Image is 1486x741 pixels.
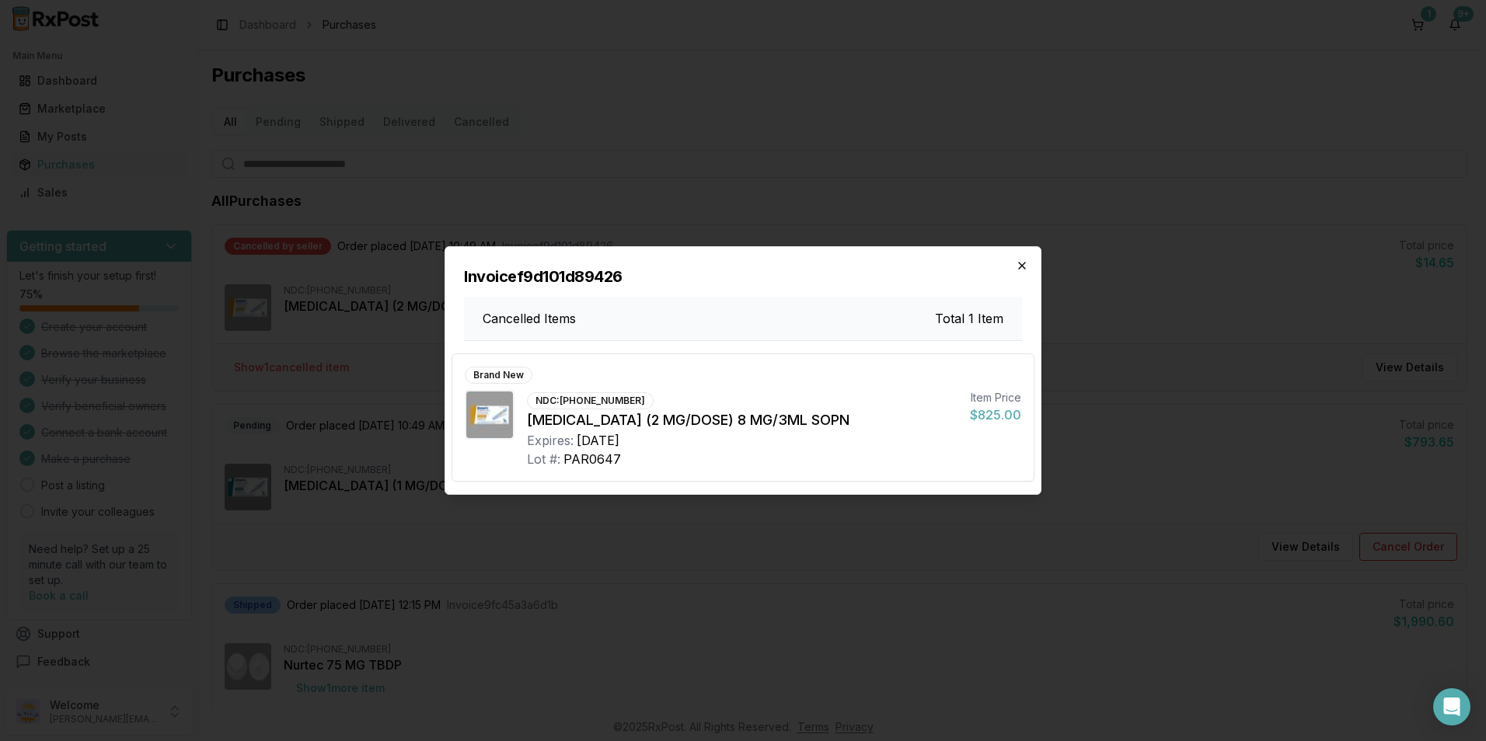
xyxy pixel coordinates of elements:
div: PAR0647 [563,450,621,468]
h2: Invoice f9d101d89426 [464,266,1022,287]
h3: Total 1 Item [935,309,1003,328]
h3: Cancelled Items [483,309,576,328]
div: Item Price [970,390,1021,405]
div: [MEDICAL_DATA] (2 MG/DOSE) 8 MG/3ML SOPN [527,409,958,431]
div: Lot #: [527,450,560,468]
div: Brand New [465,367,532,384]
div: [DATE] [577,431,619,450]
img: Ozempic (2 MG/DOSE) 8 MG/3ML SOPN [466,391,513,438]
div: Expires: [527,431,574,450]
div: NDC: [PHONE_NUMBER] [527,392,654,409]
div: $825.00 [970,405,1021,424]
